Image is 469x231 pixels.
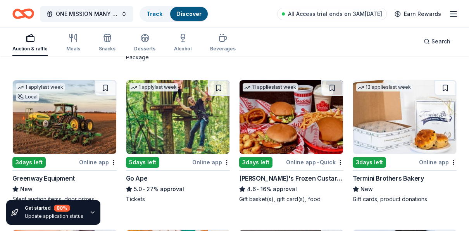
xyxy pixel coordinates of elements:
div: Online app [192,157,230,167]
span: • [143,186,145,192]
div: Beverages [210,46,236,52]
div: Tickets [126,195,230,203]
div: Update application status [25,213,83,219]
button: TrackDiscover [140,6,209,22]
span: New [360,184,373,194]
button: Snacks [99,30,116,56]
span: • [317,159,319,165]
button: Auction & raffle [12,30,48,56]
div: Greenway Equipment [12,174,75,183]
button: Meals [66,30,80,56]
a: Earn Rewards [390,7,446,21]
a: Image for Greenway Equipment1 applylast weekLocal3days leftOnline appGreenway EquipmentNewSilent ... [12,80,117,211]
span: Search [431,37,450,46]
div: 13 applies last week [356,83,412,91]
div: 27% approval [126,184,230,194]
button: ONE MISSION MANY MIRACLES [40,6,133,22]
a: Home [12,5,34,23]
a: Image for Freddy's Frozen Custard & Steakburgers11 applieslast week3days leftOnline app•Quick[PER... [239,80,343,203]
div: [PERSON_NAME]'s Frozen Custard & Steakburgers [239,174,343,183]
img: Image for Greenway Equipment [13,80,116,154]
a: All Access trial ends on 3AM[DATE] [277,8,387,20]
div: 1 apply last week [16,83,65,91]
div: Alcohol [174,46,191,52]
img: Image for Termini Brothers Bakery [353,80,457,154]
span: New [20,184,33,194]
img: Image for Freddy's Frozen Custard & Steakburgers [240,80,343,154]
span: 4.6 [247,184,256,194]
span: ONE MISSION MANY MIRACLES [56,9,118,19]
button: Desserts [134,30,155,56]
a: Image for Go Ape1 applylast week5days leftOnline appGo Ape5.0•27% approvalTickets [126,80,230,203]
div: Auction & raffle [12,46,48,52]
div: 11 applies last week [243,83,298,91]
div: Online app [79,157,117,167]
a: Track [147,10,162,17]
div: Gift basket(s), gift card(s), food [239,195,343,203]
div: Desserts [134,46,155,52]
div: Meals [66,46,80,52]
div: 3 days left [353,157,386,168]
div: 80 % [54,205,70,212]
div: Snacks [99,46,116,52]
span: All Access trial ends on 3AM[DATE] [288,9,382,19]
span: • [257,186,259,192]
a: Image for Termini Brothers Bakery13 applieslast week3days leftOnline appTermini Brothers BakeryNe... [353,80,457,203]
div: 5 days left [126,157,159,168]
div: Go Ape [126,174,148,183]
a: Discover [176,10,202,17]
div: 1 apply last week [129,83,178,91]
div: Online app Quick [286,157,343,167]
button: Search [417,34,457,49]
div: 16% approval [239,184,343,194]
div: 3 days left [239,157,272,168]
div: Get started [25,205,83,212]
div: Gift cards, product donations [353,195,457,203]
button: Beverages [210,30,236,56]
img: Image for Go Ape [126,80,230,154]
button: Alcohol [174,30,191,56]
div: Local [16,93,39,101]
div: Termini Brothers Bakery [353,174,424,183]
div: Online app [419,157,457,167]
span: 5.0 [134,184,142,194]
div: 3 days left [12,157,46,168]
